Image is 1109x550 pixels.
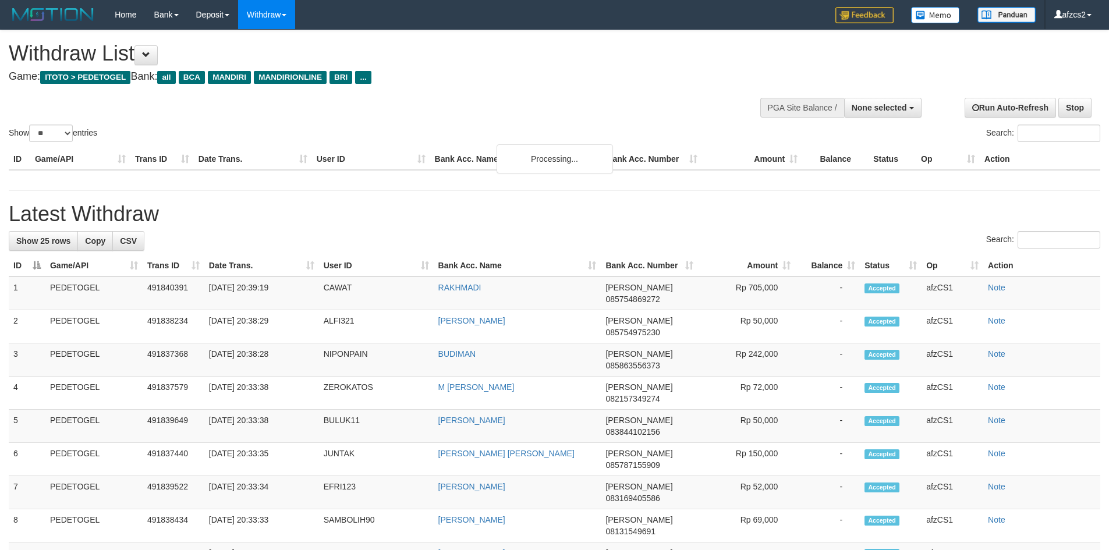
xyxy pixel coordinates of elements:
[355,71,371,84] span: ...
[204,476,319,509] td: [DATE] 20:33:34
[319,343,434,377] td: NIPONPAIN
[983,255,1100,276] th: Action
[988,349,1005,359] a: Note
[795,310,860,343] td: -
[204,255,319,276] th: Date Trans.: activate to sort column ascending
[698,343,795,377] td: Rp 242,000
[254,71,327,84] span: MANDIRIONLINE
[16,236,70,246] span: Show 25 rows
[852,103,907,112] span: None selected
[922,276,983,310] td: afzCS1
[702,148,802,170] th: Amount
[988,449,1005,458] a: Note
[795,255,860,276] th: Balance: activate to sort column ascending
[988,382,1005,392] a: Note
[319,276,434,310] td: CAWAT
[602,148,702,170] th: Bank Acc. Number
[157,71,175,84] span: all
[9,509,45,542] td: 8
[45,443,143,476] td: PEDETOGEL
[986,231,1100,249] label: Search:
[864,482,899,492] span: Accepted
[795,476,860,509] td: -
[434,255,601,276] th: Bank Acc. Name: activate to sort column ascending
[319,410,434,443] td: BULUK11
[922,410,983,443] td: afzCS1
[605,382,672,392] span: [PERSON_NAME]
[864,383,899,393] span: Accepted
[922,310,983,343] td: afzCS1
[438,382,515,392] a: M [PERSON_NAME]
[916,148,980,170] th: Op
[864,317,899,327] span: Accepted
[204,343,319,377] td: [DATE] 20:38:28
[605,416,672,425] span: [PERSON_NAME]
[112,231,144,251] a: CSV
[120,236,137,246] span: CSV
[9,276,45,310] td: 1
[208,71,251,84] span: MANDIRI
[988,515,1005,524] a: Note
[9,6,97,23] img: MOTION_logo.png
[319,310,434,343] td: ALFI321
[988,283,1005,292] a: Note
[698,410,795,443] td: Rp 50,000
[9,71,728,83] h4: Game: Bank:
[438,316,505,325] a: [PERSON_NAME]
[194,148,312,170] th: Date Trans.
[760,98,844,118] div: PGA Site Balance /
[85,236,105,246] span: Copy
[312,148,430,170] th: User ID
[30,148,130,170] th: Game/API
[143,443,204,476] td: 491837440
[605,361,660,370] span: Copy 085863556373 to clipboard
[605,460,660,470] span: Copy 085787155909 to clipboard
[605,349,672,359] span: [PERSON_NAME]
[45,276,143,310] td: PEDETOGEL
[864,416,899,426] span: Accepted
[45,377,143,410] td: PEDETOGEL
[605,482,672,491] span: [PERSON_NAME]
[860,255,922,276] th: Status: activate to sort column ascending
[795,410,860,443] td: -
[698,310,795,343] td: Rp 50,000
[9,476,45,509] td: 7
[1018,125,1100,142] input: Search:
[605,494,660,503] span: Copy 083169405586 to clipboard
[9,410,45,443] td: 5
[977,7,1036,23] img: panduan.png
[869,148,916,170] th: Status
[844,98,922,118] button: None selected
[9,377,45,410] td: 4
[601,255,698,276] th: Bank Acc. Number: activate to sort column ascending
[911,7,960,23] img: Button%20Memo.svg
[497,144,613,173] div: Processing...
[864,516,899,526] span: Accepted
[143,255,204,276] th: Trans ID: activate to sort column ascending
[795,377,860,410] td: -
[45,310,143,343] td: PEDETOGEL
[143,276,204,310] td: 491840391
[143,509,204,542] td: 491838434
[45,476,143,509] td: PEDETOGEL
[204,310,319,343] td: [DATE] 20:38:29
[143,343,204,377] td: 491837368
[922,476,983,509] td: afzCS1
[430,148,603,170] th: Bank Acc. Name
[864,283,899,293] span: Accepted
[45,255,143,276] th: Game/API: activate to sort column ascending
[204,410,319,443] td: [DATE] 20:33:38
[204,509,319,542] td: [DATE] 20:33:33
[143,310,204,343] td: 491838234
[698,509,795,542] td: Rp 69,000
[795,443,860,476] td: -
[319,255,434,276] th: User ID: activate to sort column ascending
[698,443,795,476] td: Rp 150,000
[204,377,319,410] td: [DATE] 20:33:38
[438,349,476,359] a: BUDIMAN
[864,449,899,459] span: Accepted
[864,350,899,360] span: Accepted
[605,283,672,292] span: [PERSON_NAME]
[986,125,1100,142] label: Search:
[9,148,30,170] th: ID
